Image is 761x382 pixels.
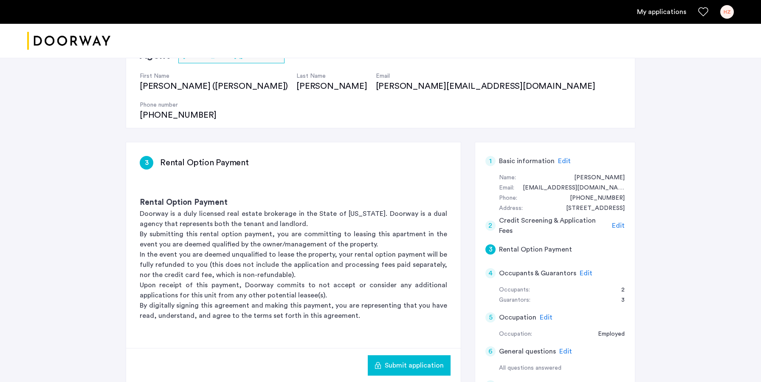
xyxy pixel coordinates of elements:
[698,7,708,17] a: Favorites
[140,156,153,170] div: 3
[368,355,451,376] button: button
[499,295,530,306] div: Guarantors:
[140,101,217,109] h4: Phone number
[499,268,576,278] h5: Occupants & Guarantors
[485,221,496,231] div: 2
[140,249,447,280] p: In the event you are deemed unqualified to lease the property, your rental option payment will be...
[540,314,552,321] span: Edit
[566,173,625,183] div: Helen Ziminsky
[499,346,556,357] h5: General questions
[485,312,496,323] div: 5
[140,280,447,300] p: Upon receipt of this payment, Doorway commits to not accept or consider any additional applicatio...
[720,5,734,19] div: HZ
[485,268,496,278] div: 4
[385,360,444,371] span: Submit application
[612,222,625,229] span: Edit
[613,285,625,295] div: 2
[27,25,110,57] a: Cazamio logo
[559,348,572,355] span: Edit
[485,244,496,255] div: 3
[296,72,367,80] h4: Last Name
[499,312,536,323] h5: Occupation
[589,329,625,340] div: Employed
[485,346,496,357] div: 6
[558,204,625,214] div: 992 Atlantic Avenue, #2
[376,72,604,80] h4: Email
[27,25,110,57] img: logo
[637,7,686,17] a: My application
[558,158,571,164] span: Edit
[499,204,523,214] div: Address:
[485,156,496,166] div: 1
[376,80,604,92] div: [PERSON_NAME][EMAIL_ADDRESS][DOMAIN_NAME]
[499,329,532,340] div: Occupation:
[160,157,249,169] h3: Rental Option Payment
[296,80,367,92] div: [PERSON_NAME]
[499,183,514,193] div: Email:
[580,270,592,277] span: Edit
[499,156,555,166] h5: Basic information
[140,80,288,92] div: [PERSON_NAME] ([PERSON_NAME])
[499,193,517,204] div: Phone:
[499,244,572,255] h5: Rental Option Payment
[499,215,609,236] h5: Credit Screening & Application Fees
[140,209,447,229] p: Doorway is a duly licensed real estate brokerage in the State of [US_STATE]. Doorway is a dual ag...
[499,363,625,374] div: All questions answered
[499,285,530,295] div: Occupants:
[140,109,217,121] div: [PHONE_NUMBER]
[140,300,447,321] p: By digitally signing this agreement and making this payment, you are representing that you have r...
[514,183,625,193] div: ziminskyh@gmail.com
[499,173,516,183] div: Name:
[140,72,288,80] h4: First Name
[140,229,447,249] p: By submitting this rental option payment, you are committing to leasing this apartment in the eve...
[561,193,625,204] div: +19146496600
[140,197,447,209] h3: Rental Option Payment
[613,295,625,306] div: 3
